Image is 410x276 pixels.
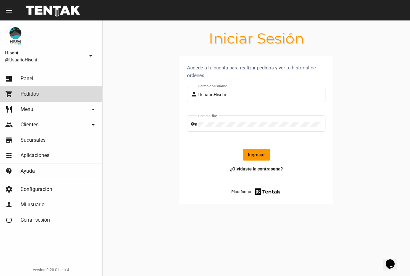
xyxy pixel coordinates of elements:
iframe: chat widget [383,250,404,270]
button: Ingresar [243,149,270,161]
span: Menú [20,106,33,113]
span: Pedidos [20,91,39,97]
span: Aplicaciones [20,152,49,159]
div: Accede a tu cuenta para realizar pedidos y ver tu historial de ordenes [187,64,325,79]
a: Plataforma [231,187,282,196]
span: Mi usuario [20,201,45,208]
img: b10aa081-330c-4927-a74e-08896fa80e0a.jpg [5,26,26,46]
div: version 0.20.0-beta.4 [5,267,97,273]
mat-icon: dashboard [5,75,13,83]
mat-icon: person [5,201,13,209]
span: Panel [20,75,33,82]
span: Hisehi [5,49,84,57]
mat-icon: settings [5,185,13,193]
mat-icon: shopping_cart [5,90,13,98]
mat-icon: arrow_drop_down [89,106,97,113]
h1: Iniciar Sesión [102,33,410,43]
span: @UsuarioHisehi [5,57,84,63]
span: Clientes [20,122,38,128]
mat-icon: vpn_key [191,120,198,128]
span: Sucursales [20,137,45,143]
span: Plataforma [231,189,251,195]
mat-icon: menu [5,7,13,14]
span: Cerrar sesión [20,217,50,223]
span: Configuración [20,186,52,193]
mat-icon: store [5,136,13,144]
mat-icon: people [5,121,13,129]
span: Ayuda [20,168,35,174]
mat-icon: restaurant [5,106,13,113]
mat-icon: power_settings_new [5,216,13,224]
a: ¿Olvidaste la contraseña? [230,166,283,172]
mat-icon: contact_support [5,167,13,175]
mat-icon: person [191,91,198,98]
mat-icon: apps [5,152,13,159]
mat-icon: arrow_drop_down [87,52,94,59]
img: tentak-firm.png [254,187,281,196]
mat-icon: arrow_drop_down [89,121,97,129]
